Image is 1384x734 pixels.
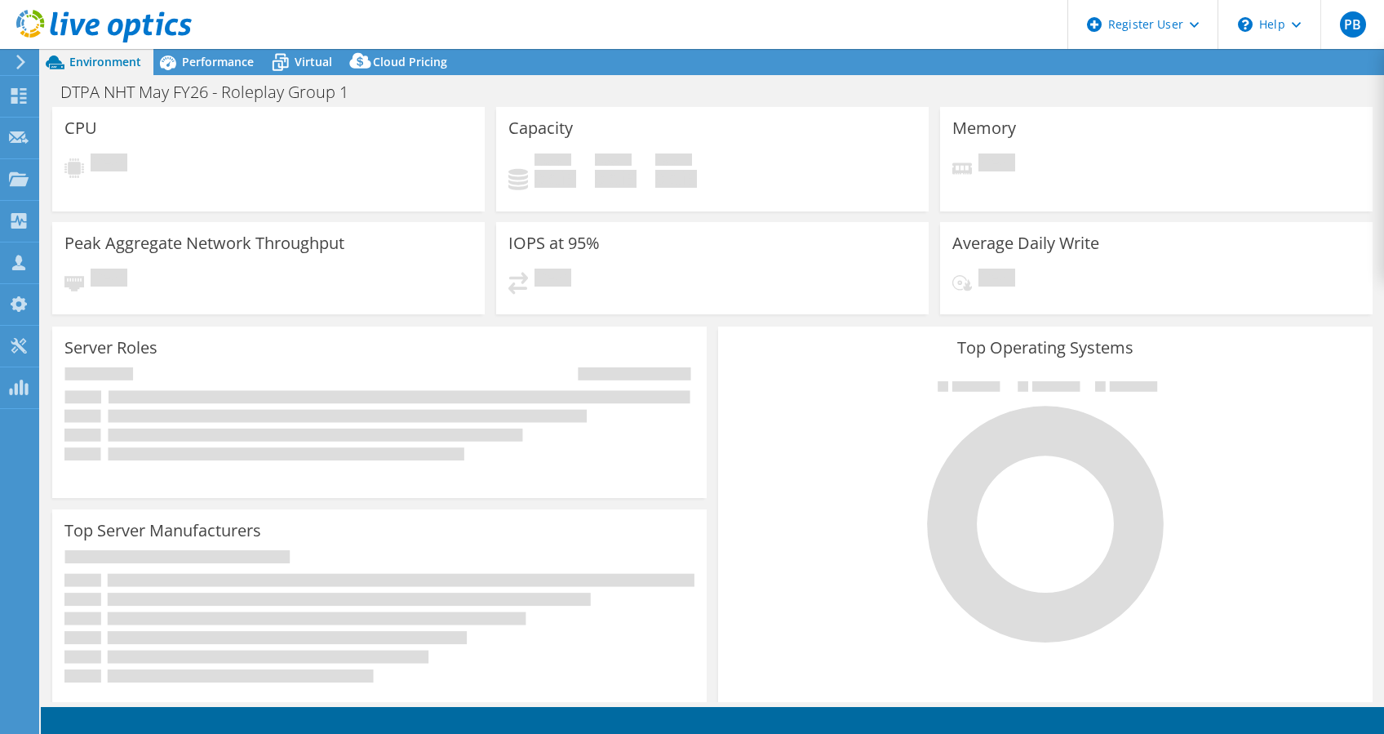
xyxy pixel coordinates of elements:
[373,54,447,69] span: Cloud Pricing
[595,170,637,188] h4: 0 GiB
[1340,11,1366,38] span: PB
[64,339,157,357] h3: Server Roles
[655,153,692,170] span: Total
[53,83,374,101] h1: DTPA NHT May FY26 - Roleplay Group 1
[952,234,1099,252] h3: Average Daily Write
[655,170,697,188] h4: 0 GiB
[69,54,141,69] span: Environment
[295,54,332,69] span: Virtual
[952,119,1016,137] h3: Memory
[64,522,261,540] h3: Top Server Manufacturers
[595,153,632,170] span: Free
[535,170,576,188] h4: 0 GiB
[508,119,573,137] h3: Capacity
[64,119,97,137] h3: CPU
[535,269,571,291] span: Pending
[182,54,254,69] span: Performance
[508,234,600,252] h3: IOPS at 95%
[535,153,571,170] span: Used
[978,269,1015,291] span: Pending
[978,153,1015,176] span: Pending
[91,153,127,176] span: Pending
[730,339,1360,357] h3: Top Operating Systems
[91,269,127,291] span: Pending
[64,234,344,252] h3: Peak Aggregate Network Throughput
[1238,17,1253,32] svg: \n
